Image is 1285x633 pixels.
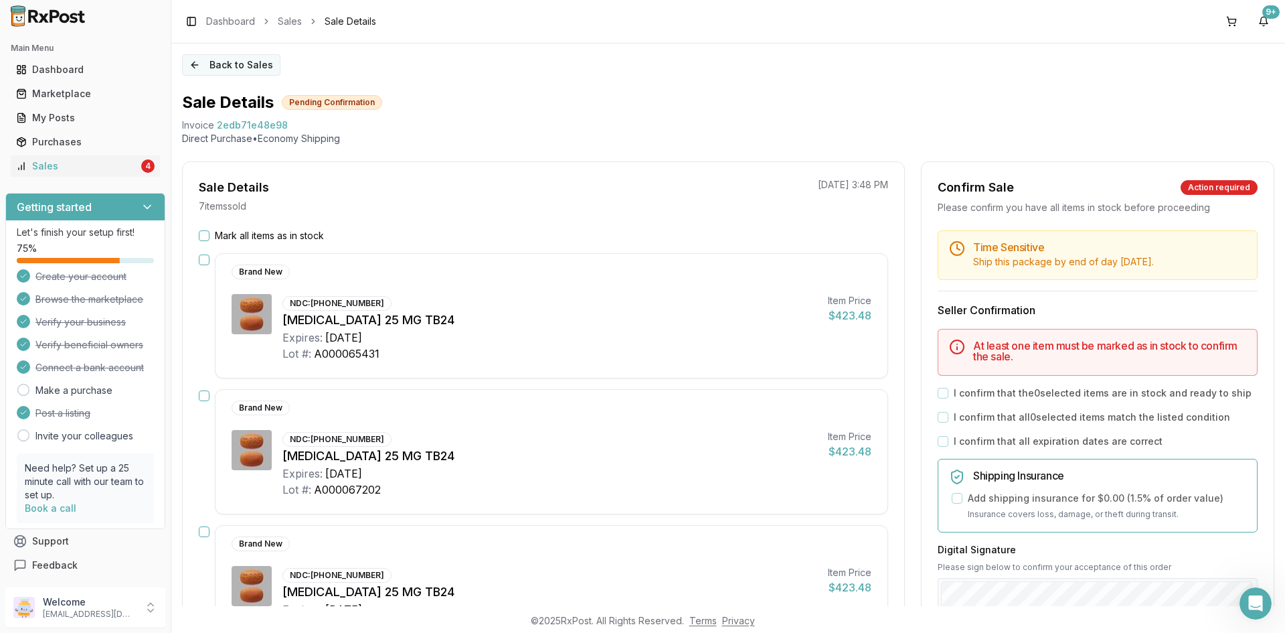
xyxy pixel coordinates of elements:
div: Please confirm you have all items in stock before proceeding [938,201,1258,214]
div: Brand New [232,265,290,279]
button: Dashboard [5,59,165,80]
div: NDC: [PHONE_NUMBER] [282,432,392,447]
a: Sales4 [11,154,160,178]
button: Sales4 [5,155,165,177]
div: [MEDICAL_DATA] 25 MG TB24 [282,447,817,466]
button: Back to Sales [182,54,280,76]
div: [DATE] [325,602,362,618]
img: Myrbetriq 25 MG TB24 [232,430,272,470]
div: Invoice [182,119,214,132]
div: $423.48 [828,307,871,324]
div: Sale Details [199,178,269,197]
span: Verify your business [35,315,126,329]
div: [MEDICAL_DATA] 25 MG TB24 [282,311,817,330]
div: $423.48 [828,579,871,595]
p: Direct Purchase • Economy Shipping [182,132,1274,145]
iframe: Intercom live chat [1239,587,1272,620]
button: My Posts [5,107,165,129]
label: I confirm that all 0 selected items match the listed condition [954,411,1230,424]
label: Add shipping insurance for $0.00 ( 1.5 % of order value) [968,492,1223,505]
p: [EMAIL_ADDRESS][DOMAIN_NAME] [43,609,136,620]
div: Confirm Sale [938,178,1014,197]
a: Purchases [11,130,160,154]
button: Marketplace [5,83,165,104]
a: Marketplace [11,82,160,106]
span: 75 % [17,242,37,255]
div: [DATE] [325,330,362,346]
span: Sale Details [325,15,376,28]
span: Ship this package by end of day [DATE] . [973,256,1154,267]
span: Connect a bank account [35,361,144,374]
div: Sales [16,159,139,173]
div: Expires: [282,466,323,482]
div: [MEDICAL_DATA] 25 MG TB24 [282,583,817,602]
button: Feedback [5,553,165,577]
h5: At least one item must be marked as in stock to confirm the sale. [973,340,1246,362]
span: Verify beneficial owners [35,338,143,352]
h3: Getting started [17,199,92,215]
div: Expires: [282,330,323,346]
button: Support [5,529,165,553]
label: I confirm that all expiration dates are correct [954,435,1163,448]
label: Mark all items as in stock [215,229,324,242]
p: Need help? Set up a 25 minute call with our team to set up. [25,462,146,502]
nav: breadcrumb [206,15,376,28]
p: [DATE] 3:48 PM [818,178,888,192]
div: Expires: [282,602,323,618]
h1: Sale Details [182,92,274,113]
div: Brand New [232,537,290,551]
span: Browse the marketplace [35,293,143,306]
h3: Seller Confirmation [938,302,1258,318]
div: NDC: [PHONE_NUMBER] [282,296,392,311]
h5: Shipping Insurance [973,470,1246,481]
div: A000067202 [314,482,381,498]
span: 2edb71e48e98 [217,119,288,132]
div: $423.48 [828,443,871,460]
img: RxPost Logo [5,5,91,27]
button: 9+ [1253,11,1274,32]
div: Lot #: [282,346,311,362]
span: Post a listing [35,407,90,420]
a: Sales [278,15,302,28]
div: Item Price [828,294,871,307]
p: Insurance covers loss, damage, or theft during transit. [968,508,1246,521]
span: Create your account [35,270,126,283]
div: 4 [141,159,155,173]
a: My Posts [11,106,160,130]
p: Please sign below to confirm your acceptance of this order [938,562,1258,573]
img: User avatar [13,597,35,618]
div: Item Price [828,430,871,443]
div: Purchases [16,135,155,149]
span: Feedback [32,559,78,572]
a: Book a call [25,502,76,514]
div: Action required [1181,180,1258,195]
a: Terms [689,615,717,626]
h5: Time Sensitive [973,242,1246,253]
div: A000065431 [314,346,379,362]
div: NDC: [PHONE_NUMBER] [282,568,392,583]
button: Purchases [5,131,165,153]
a: Dashboard [11,58,160,82]
a: Dashboard [206,15,255,28]
div: [DATE] [325,466,362,482]
div: Item Price [828,566,871,579]
img: Myrbetriq 25 MG TB24 [232,294,272,334]
div: Lot #: [282,482,311,498]
img: Myrbetriq 25 MG TB24 [232,566,272,606]
label: I confirm that the 0 selected items are in stock and ready to ship [954,386,1252,400]
a: Invite your colleagues [35,429,133,443]
div: Marketplace [16,87,155,100]
div: 9+ [1262,5,1280,19]
div: Dashboard [16,63,155,76]
div: Pending Confirmation [282,95,382,110]
h2: Main Menu [11,43,160,54]
div: Brand New [232,401,290,415]
p: 7 item s sold [199,200,246,213]
a: Privacy [722,615,755,626]
div: My Posts [16,111,155,125]
p: Let's finish your setup first! [17,226,154,239]
a: Make a purchase [35,384,112,397]
p: Welcome [43,595,136,609]
h3: Digital Signature [938,543,1258,557]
